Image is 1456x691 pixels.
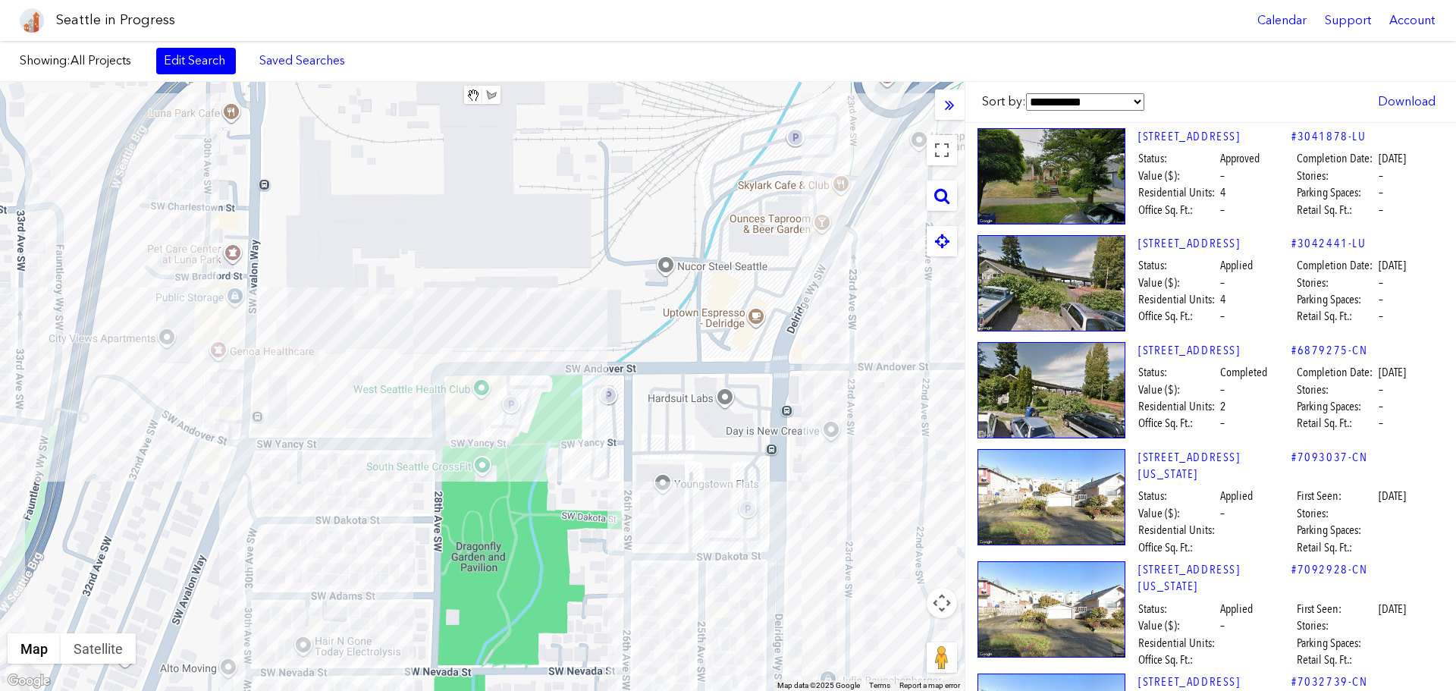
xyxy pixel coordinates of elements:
a: #7092928-CN [1291,561,1368,578]
span: – [1379,184,1383,201]
span: – [1379,308,1383,325]
span: Stories: [1297,617,1376,634]
span: Parking Spaces: [1297,184,1376,201]
span: Applied [1220,257,1253,274]
button: Map camera controls [927,588,957,618]
span: – [1379,398,1383,415]
a: Edit Search [156,48,236,74]
span: Completed [1220,364,1267,381]
a: [STREET_ADDRESS] [1138,235,1291,252]
span: – [1220,275,1225,291]
span: – [1220,168,1225,184]
span: – [1220,202,1225,218]
span: 2 [1220,398,1226,415]
span: Retail Sq. Ft.: [1297,202,1376,218]
span: – [1220,505,1225,522]
span: Stories: [1297,505,1376,522]
span: Office Sq. Ft.: [1138,415,1218,432]
button: Draw a shape [482,86,500,104]
span: – [1379,291,1383,308]
span: – [1379,382,1383,398]
span: Status: [1138,257,1218,274]
a: Download [1370,89,1443,115]
a: #3042441-LU [1291,235,1367,252]
span: Value ($): [1138,382,1218,398]
span: Stories: [1297,168,1376,184]
span: Value ($): [1138,505,1218,522]
span: All Projects [71,53,131,68]
span: Residential Units: [1138,522,1218,539]
span: Status: [1138,488,1218,504]
span: – [1220,617,1225,634]
span: Office Sq. Ft.: [1138,202,1218,218]
span: Retail Sq. Ft.: [1297,308,1376,325]
span: – [1220,308,1225,325]
a: [STREET_ADDRESS] [1138,128,1291,145]
button: Show street map [8,633,61,664]
span: Residential Units: [1138,184,1218,201]
button: Drag Pegman onto the map to open Street View [927,642,957,673]
h1: Seattle in Progress [56,11,175,30]
span: [DATE] [1379,488,1406,504]
span: – [1220,382,1225,398]
span: – [1379,168,1383,184]
span: Status: [1138,150,1218,167]
span: Office Sq. Ft.: [1138,308,1218,325]
span: Applied [1220,601,1253,617]
span: – [1379,275,1383,291]
span: Residential Units: [1138,398,1218,415]
img: 3020_SW_ORLEANS_ST_SEATTLE.jpg [977,342,1125,438]
span: Status: [1138,364,1218,381]
span: 4 [1220,291,1226,308]
a: [STREET_ADDRESS] [1138,342,1291,359]
span: Applied [1220,488,1253,504]
span: Residential Units: [1138,635,1218,652]
a: [STREET_ADDRESS][US_STATE] [1138,449,1291,483]
img: favicon-96x96.png [20,8,44,33]
span: Office Sq. Ft.: [1138,539,1218,556]
span: Value ($): [1138,168,1218,184]
span: Completion Date: [1297,364,1376,381]
span: [DATE] [1379,150,1406,167]
span: [DATE] [1379,257,1406,274]
button: Show satellite imagery [61,633,136,664]
a: #7093037-CN [1291,449,1368,466]
button: Stop drawing [464,86,482,104]
span: Stories: [1297,382,1376,398]
button: Toggle fullscreen view [927,135,957,165]
span: Stories: [1297,275,1376,291]
img: 2828_SW_NEVADA_ST_SEATTLE.jpg [977,449,1125,545]
span: Approved [1220,150,1260,167]
span: First Seen: [1297,488,1376,504]
span: Completion Date: [1297,257,1376,274]
img: 3018_SW_ORLEANS_ST_SEATTLE.jpg [977,235,1125,331]
img: 4109_25TH_AVE_SW_SEATTLE.jpg [977,128,1125,225]
span: Residential Units: [1138,291,1218,308]
a: Open this area in Google Maps (opens a new window) [4,671,54,691]
a: Saved Searches [251,48,353,74]
span: – [1379,202,1383,218]
a: [STREET_ADDRESS][US_STATE] [1138,561,1291,595]
a: Report a map error [899,681,960,689]
span: Value ($): [1138,275,1218,291]
label: Sort by: [982,93,1144,111]
span: [DATE] [1379,601,1406,617]
img: 2828_SW_NEVADA_ST_SEATTLE.jpg [977,561,1125,658]
label: Showing: [20,52,141,69]
select: Sort by: [1026,93,1144,111]
span: Parking Spaces: [1297,635,1376,652]
span: Office Sq. Ft.: [1138,652,1218,668]
img: Google [4,671,54,691]
span: Retail Sq. Ft.: [1297,415,1376,432]
span: – [1220,415,1225,432]
span: Retail Sq. Ft.: [1297,539,1376,556]
span: Parking Spaces: [1297,398,1376,415]
a: Terms [869,681,890,689]
span: Value ($): [1138,617,1218,634]
span: 4 [1220,184,1226,201]
span: First Seen: [1297,601,1376,617]
span: – [1379,415,1383,432]
span: Retail Sq. Ft.: [1297,652,1376,668]
span: Completion Date: [1297,150,1376,167]
a: #3041878-LU [1291,128,1367,145]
